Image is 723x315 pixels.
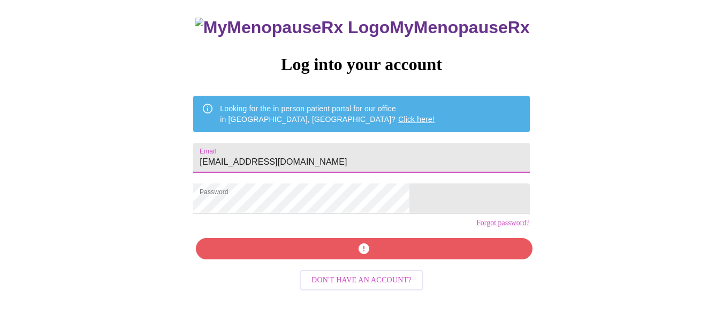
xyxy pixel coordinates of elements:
[195,18,390,37] img: MyMenopauseRx Logo
[398,115,435,124] a: Click here!
[476,219,530,227] a: Forgot password?
[193,55,529,74] h3: Log into your account
[297,275,426,284] a: Don't have an account?
[195,18,530,37] h3: MyMenopauseRx
[300,270,423,291] button: Don't have an account?
[220,99,435,129] div: Looking for the in person patient portal for our office in [GEOGRAPHIC_DATA], [GEOGRAPHIC_DATA]?
[311,274,412,287] span: Don't have an account?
